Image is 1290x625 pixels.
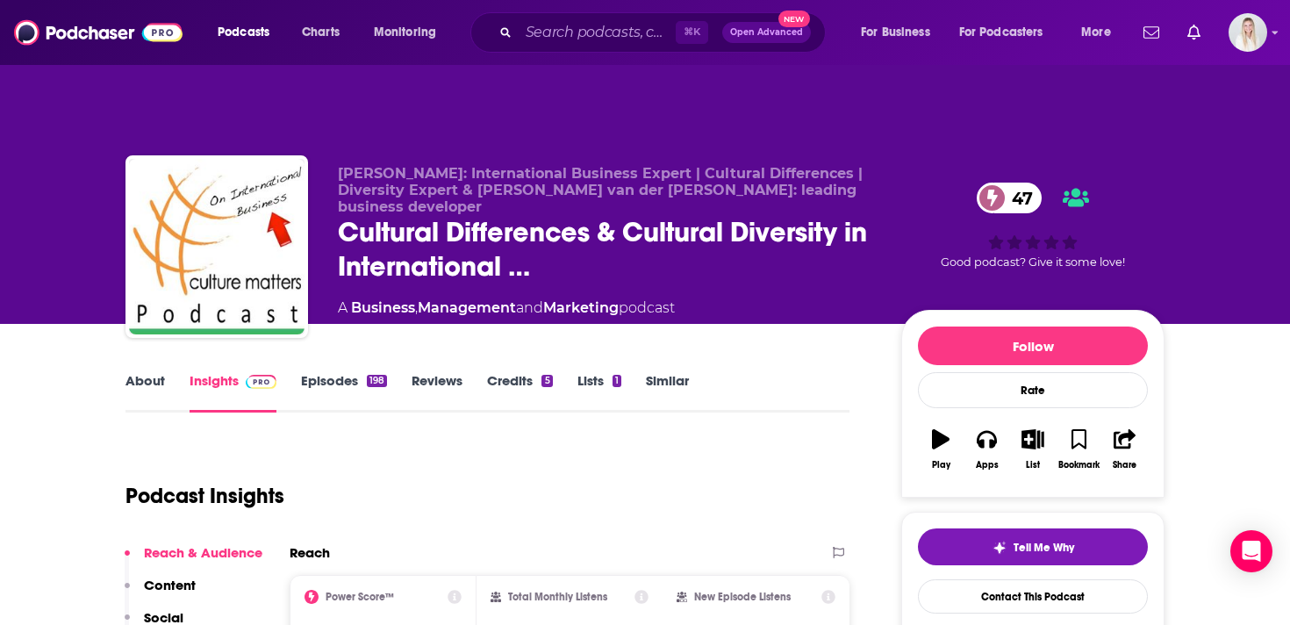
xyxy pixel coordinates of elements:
[918,372,1148,408] div: Rate
[218,20,269,45] span: Podcasts
[1026,460,1040,471] div: List
[516,299,543,316] span: and
[778,11,810,27] span: New
[1014,541,1074,555] span: Tell Me Why
[519,18,676,47] input: Search podcasts, credits, & more...
[14,16,183,49] img: Podchaser - Follow, Share and Rate Podcasts
[977,183,1042,213] a: 47
[418,299,516,316] a: Management
[722,22,811,43] button: Open AdvancedNew
[541,375,552,387] div: 5
[901,165,1165,287] div: 47Good podcast? Give it some love!
[125,483,284,509] h1: Podcast Insights
[374,20,436,45] span: Monitoring
[144,577,196,593] p: Content
[994,183,1042,213] span: 47
[918,528,1148,565] button: tell me why sparkleTell Me Why
[932,460,950,471] div: Play
[129,159,305,334] img: Cultural Differences & Cultural Diversity in International Business
[125,577,196,609] button: Content
[190,372,276,413] a: InsightsPodchaser Pro
[948,18,1069,47] button: open menu
[964,418,1009,481] button: Apps
[1229,13,1267,52] img: User Profile
[1010,418,1056,481] button: List
[362,18,459,47] button: open menu
[125,544,262,577] button: Reach & Audience
[918,579,1148,614] a: Contact This Podcast
[646,372,689,413] a: Similar
[338,165,863,215] span: [PERSON_NAME]: International Business Expert | Cultural Differences | Diversity Expert & [PERSON_...
[730,28,803,37] span: Open Advanced
[694,591,791,603] h2: New Episode Listens
[487,12,842,53] div: Search podcasts, credits, & more...
[415,299,418,316] span: ,
[676,21,708,44] span: ⌘ K
[918,418,964,481] button: Play
[976,460,999,471] div: Apps
[613,375,621,387] div: 1
[1102,418,1148,481] button: Share
[351,299,415,316] a: Business
[577,372,621,413] a: Lists1
[290,544,330,561] h2: Reach
[205,18,292,47] button: open menu
[1229,13,1267,52] button: Show profile menu
[918,327,1148,365] button: Follow
[1081,20,1111,45] span: More
[367,375,387,387] div: 198
[861,20,930,45] span: For Business
[1113,460,1136,471] div: Share
[941,255,1125,269] span: Good podcast? Give it some love!
[326,591,394,603] h2: Power Score™
[1056,418,1101,481] button: Bookmark
[1058,460,1100,471] div: Bookmark
[1229,13,1267,52] span: Logged in as smclean
[487,372,552,413] a: Credits5
[1069,18,1133,47] button: open menu
[125,372,165,413] a: About
[290,18,350,47] a: Charts
[849,18,952,47] button: open menu
[301,372,387,413] a: Episodes198
[993,541,1007,555] img: tell me why sparkle
[144,544,262,561] p: Reach & Audience
[1136,18,1166,47] a: Show notifications dropdown
[412,372,462,413] a: Reviews
[508,591,607,603] h2: Total Monthly Listens
[1230,530,1272,572] div: Open Intercom Messenger
[959,20,1043,45] span: For Podcasters
[302,20,340,45] span: Charts
[1180,18,1208,47] a: Show notifications dropdown
[246,375,276,389] img: Podchaser Pro
[543,299,619,316] a: Marketing
[338,298,675,319] div: A podcast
